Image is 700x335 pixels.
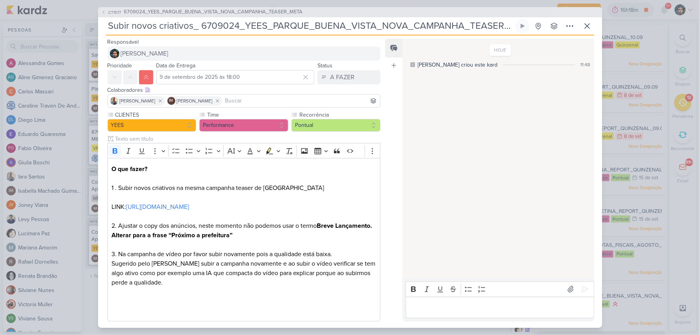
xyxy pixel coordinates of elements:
input: Buscar [224,96,379,106]
p: 1 . Subir novos criativos na mesma campanha teaser de [GEOGRAPHIC_DATA] [111,183,376,193]
button: [PERSON_NAME] [108,47,381,61]
span: [PERSON_NAME] [120,97,156,104]
strong: O que fazer? [111,165,147,173]
label: Responsável [108,39,139,45]
img: Iara Santos [110,97,118,105]
button: YEES [108,119,197,132]
input: Texto sem título [114,135,381,143]
span: [PERSON_NAME] [121,49,169,58]
div: A FAZER [330,73,355,82]
span: [PERSON_NAME] [177,97,213,104]
p: IM [169,99,173,103]
input: Kard Sem Título [106,19,514,33]
div: Editor toolbar [406,281,594,297]
div: Ligar relógio [520,23,526,29]
div: Editor editing area: main [406,297,594,318]
strong: Breve Lançamento. Alterar para a frase “Próximo a prefeitura” [111,222,372,239]
button: Pontual [292,119,381,132]
button: A FAZER [318,70,381,84]
label: Time [206,111,288,119]
img: Nelito Junior [110,49,119,58]
div: Colaboradores [108,86,381,94]
input: Select a date [156,70,315,84]
label: Prioridade [108,62,132,69]
label: Status [318,62,332,69]
p: algo ativo como por exemplo uma IA que compacta do vídeo para explicar porque ao subirmos perde a... [111,268,376,287]
a: [URL][DOMAIN_NAME] [126,203,189,211]
div: [PERSON_NAME] criou este kard [418,61,498,69]
div: Editor editing area: main [108,158,381,322]
button: Performance [199,119,288,132]
p: Sugerido pelo [PERSON_NAME] subir a campanha novamente e ao subir o vídeo verificar se tem [111,259,376,268]
p: 2. Ajustar o copy dos anúncios, neste momento não podemos usar o termo [111,221,376,240]
div: Editor toolbar [108,143,381,158]
label: Data de Entrega [156,62,196,69]
div: 11:48 [581,61,590,68]
label: Recorrência [299,111,381,119]
label: CLIENTES [115,111,197,119]
p: LINK: [111,202,376,212]
p: 3. Na campanha de vídeo por favor subir novamente pois a qualidade está baixa. [111,249,376,259]
div: Isabella Machado Guimarães [167,97,175,105]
